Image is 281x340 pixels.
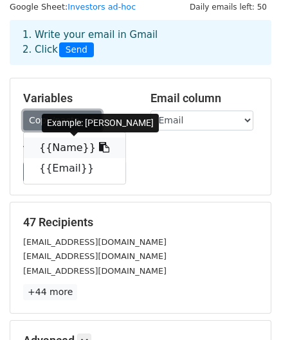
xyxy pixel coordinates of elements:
a: {{Name}} [24,138,125,158]
h5: Email column [150,91,258,105]
small: Google Sheet: [10,2,136,12]
small: [EMAIL_ADDRESS][DOMAIN_NAME] [23,266,167,276]
a: +44 more [23,284,77,300]
span: Send [59,42,94,58]
h5: 47 Recipients [23,215,258,229]
a: Daily emails left: 50 [185,2,271,12]
div: Example: [PERSON_NAME] [42,114,159,132]
iframe: Chat Widget [217,278,281,340]
h5: Variables [23,91,131,105]
small: [EMAIL_ADDRESS][DOMAIN_NAME] [23,237,167,247]
a: {{Email}} [24,158,125,179]
small: [EMAIL_ADDRESS][DOMAIN_NAME] [23,251,167,261]
a: Investors ad-hoc [68,2,136,12]
a: Copy/paste... [23,111,102,130]
div: 1. Write your email in Gmail 2. Click [13,28,268,57]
